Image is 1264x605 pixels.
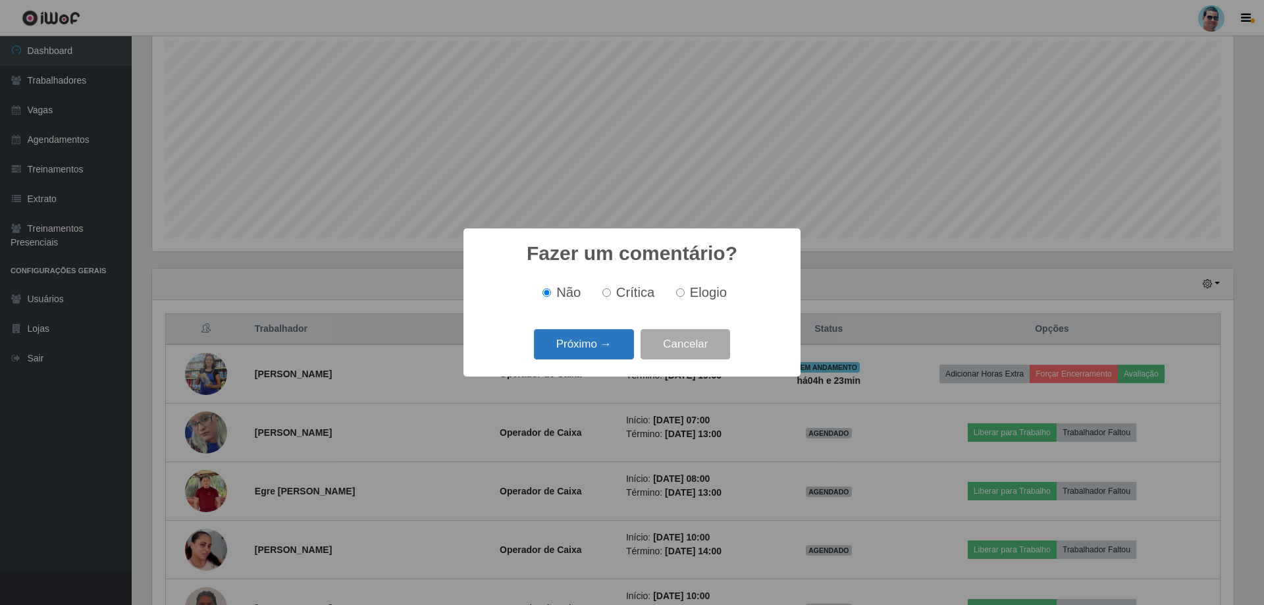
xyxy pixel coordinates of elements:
button: Cancelar [641,329,730,360]
h2: Fazer um comentário? [527,242,737,265]
button: Próximo → [534,329,634,360]
input: Não [542,288,551,297]
span: Não [556,285,581,300]
input: Crítica [602,288,611,297]
span: Crítica [616,285,655,300]
input: Elogio [676,288,685,297]
span: Elogio [690,285,727,300]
